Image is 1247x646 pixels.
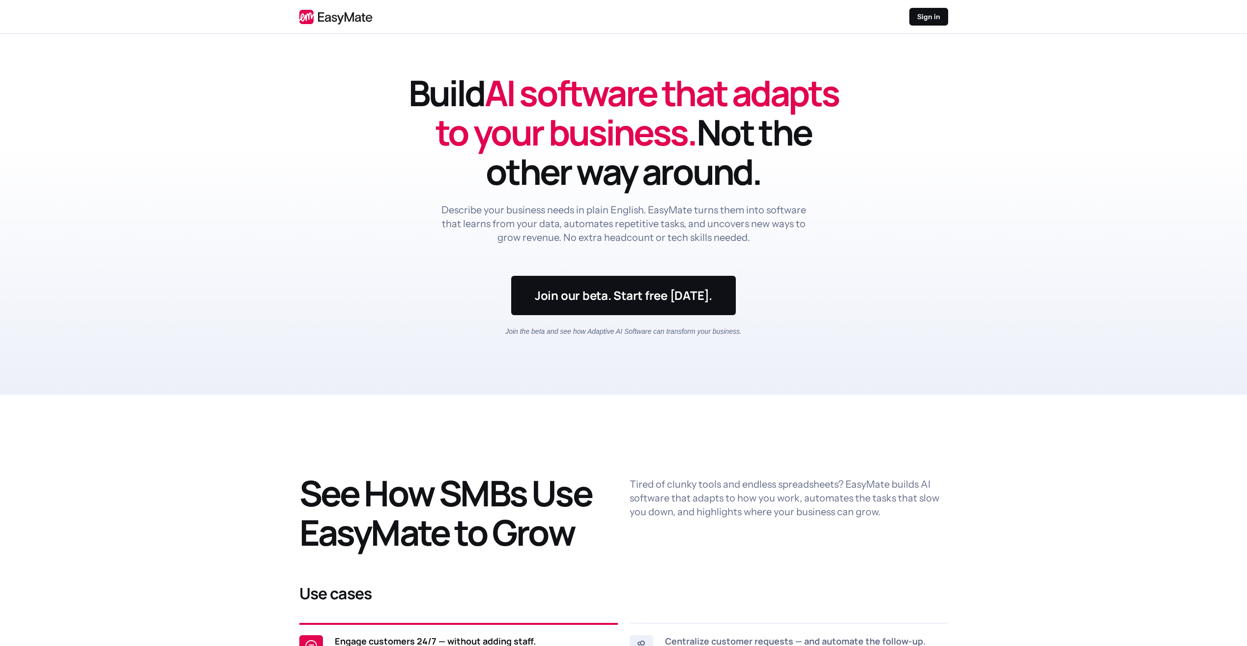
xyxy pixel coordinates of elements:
span: AI software that adapts to your business. [435,68,839,156]
a: Sign in [909,8,948,26]
p: Describe your business needs in plain English. EasyMate turns them into software that learns from... [439,203,809,244]
em: Join the beta and see how Adaptive AI Software can transform your business. [505,327,742,335]
h1: See How SMBs Use EasyMate to Grow [299,473,618,552]
p: Sign in [917,12,940,22]
h1: Build Not the other way around. [407,73,840,191]
p: Tired of clunky tools and endless spreadsheets? EasyMate builds AI software that adapts to how yo... [630,477,948,519]
img: EasyMate logo [299,9,373,25]
h3: Use cases [299,584,948,603]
